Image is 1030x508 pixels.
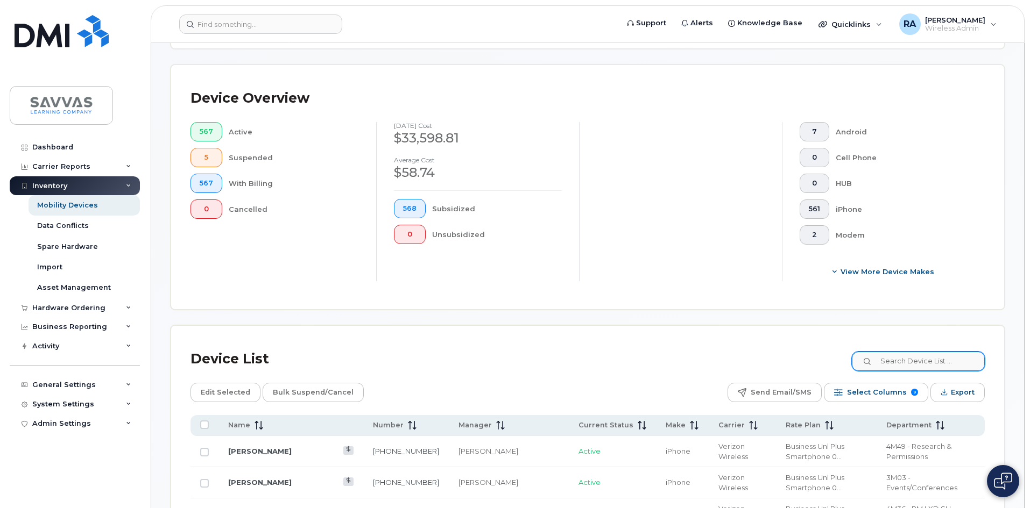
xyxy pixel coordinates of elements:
[432,225,562,244] div: Unsubsidized
[836,225,968,245] div: Modem
[809,205,820,213] span: 561
[786,420,821,430] span: Rate Plan
[892,13,1004,35] div: Rebecca Albers-Pierce
[831,20,871,28] span: Quicklinks
[579,478,601,486] span: Active
[200,127,213,136] span: 567
[847,384,907,400] span: Select Columns
[200,153,213,162] span: 5
[458,446,559,456] div: [PERSON_NAME]
[728,383,822,402] button: Send Email/SMS
[809,231,820,239] span: 2
[904,18,916,31] span: RA
[836,174,968,193] div: HUB
[191,148,222,167] button: 5
[458,477,559,488] div: [PERSON_NAME]
[403,204,417,213] span: 568
[343,477,354,485] a: View Last Bill
[228,420,250,430] span: Name
[579,447,601,455] span: Active
[191,345,269,373] div: Device List
[403,230,417,239] span: 0
[824,383,928,402] button: Select Columns 9
[229,122,359,141] div: Active
[394,225,426,244] button: 0
[273,384,354,400] span: Bulk Suspend/Cancel
[228,478,292,486] a: [PERSON_NAME]
[394,199,426,218] button: 568
[229,148,359,167] div: Suspended
[911,389,918,396] span: 9
[800,122,829,141] button: 7
[229,199,359,219] div: Cancelled
[994,473,1012,490] img: Open chat
[925,24,985,33] span: Wireless Admin
[432,199,562,218] div: Subsidized
[201,384,250,400] span: Edit Selected
[800,174,829,193] button: 0
[200,179,213,188] span: 567
[690,18,713,28] span: Alerts
[809,153,820,162] span: 0
[800,148,829,167] button: 0
[458,420,492,430] span: Manager
[579,420,633,430] span: Current Status
[811,13,890,35] div: Quicklinks
[619,12,674,34] a: Support
[191,383,260,402] button: Edit Selected
[737,18,802,28] span: Knowledge Base
[951,384,975,400] span: Export
[228,447,292,455] a: [PERSON_NAME]
[394,163,562,182] div: $58.74
[886,473,957,492] span: 3M03 - Events/Conferences
[841,267,934,277] span: View More Device Makes
[394,156,562,163] h4: Average cost
[800,225,829,245] button: 2
[718,442,748,461] span: Verizon Wireless
[809,127,820,136] span: 7
[930,383,985,402] button: Export
[191,122,222,141] button: 567
[200,205,213,213] span: 0
[809,179,820,188] span: 0
[718,473,748,492] span: Verizon Wireless
[263,383,364,402] button: Bulk Suspend/Cancel
[666,447,690,455] span: iPhone
[191,84,309,112] div: Device Overview
[191,174,222,193] button: 567
[836,122,968,141] div: Android
[666,478,690,486] span: iPhone
[373,478,439,486] a: [PHONE_NUMBER]
[394,122,562,129] h4: [DATE] cost
[800,262,968,281] button: View More Device Makes
[191,199,222,219] button: 0
[751,384,812,400] span: Send Email/SMS
[852,352,985,371] input: Search Device List ...
[636,18,666,28] span: Support
[836,199,968,219] div: iPhone
[718,420,745,430] span: Carrier
[666,420,686,430] span: Make
[800,199,829,219] button: 561
[925,16,985,24] span: [PERSON_NAME]
[886,442,951,461] span: 4M49 - Research & Permissions
[836,148,968,167] div: Cell Phone
[886,420,932,430] span: Department
[786,473,844,492] span: Business Unl Plus Smartphone 07/05
[179,15,342,34] input: Find something...
[343,446,354,454] a: View Last Bill
[373,420,404,430] span: Number
[674,12,721,34] a: Alerts
[394,129,562,147] div: $33,598.81
[786,442,844,461] span: Business Unl Plus Smartphone 07/05
[373,447,439,455] a: [PHONE_NUMBER]
[229,174,359,193] div: With Billing
[721,12,810,34] a: Knowledge Base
